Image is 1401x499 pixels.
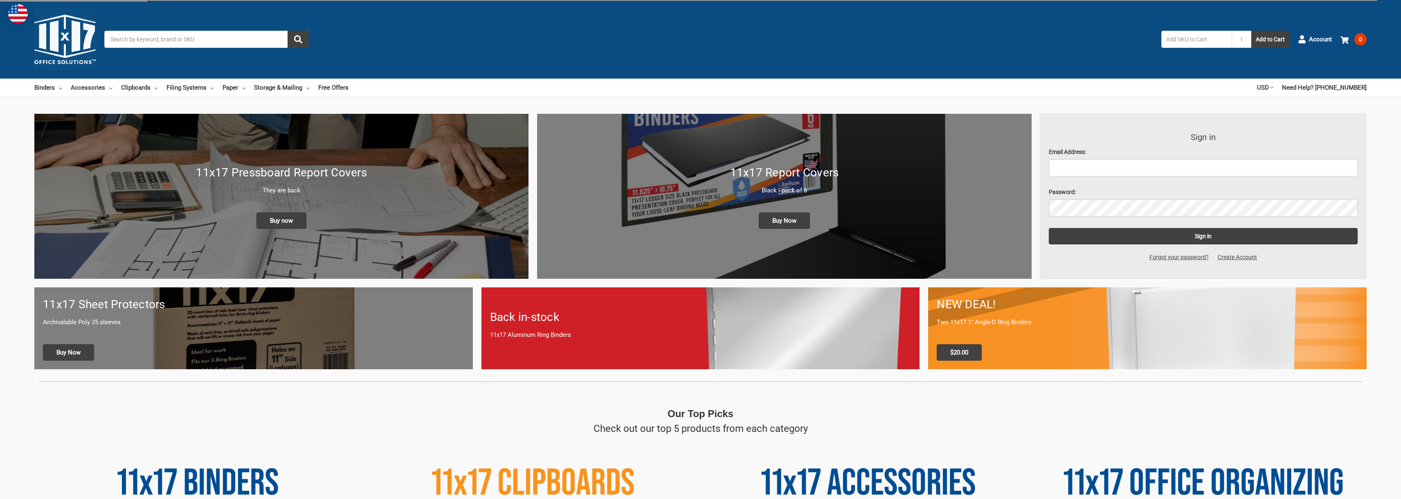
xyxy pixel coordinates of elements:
img: 11x17.com [34,9,96,70]
span: Buy Now [759,212,810,229]
a: 0 [1340,29,1367,50]
p: Two 11x17 1" Angle-D Ring Binders [937,318,1358,327]
h1: 11x17 Report Covers [546,164,1023,181]
a: Create Account [1213,253,1262,262]
a: Need Help? [PHONE_NUMBER] [1282,79,1367,97]
a: 11x17 Binder 2-pack only $20.00 NEW DEAL! Two 11x17 1" Angle-D Ring Binders $20.00 [928,287,1367,369]
h1: Back in-stock [490,309,911,326]
h1: NEW DEAL! [937,296,1358,313]
img: New 11x17 Pressboard Binders [34,114,528,279]
a: Forgot your password? [1145,253,1213,262]
span: Account [1309,35,1332,44]
a: Back in-stock 11x17 Aluminum Ring Binders [481,287,920,369]
button: Add to Cart [1251,31,1289,48]
p: They are back [43,186,520,195]
p: Black - pack of 6 [546,186,1023,195]
a: Accessories [71,79,112,97]
input: Add SKU to Cart [1161,31,1232,48]
span: Buy Now [43,344,94,361]
a: USD [1257,79,1273,97]
a: Clipboards [121,79,158,97]
span: $20.00 [937,344,982,361]
p: 11x17 Aluminum Ring Binders [490,330,911,340]
a: New 11x17 Pressboard Binders 11x17 Pressboard Report Covers They are back Buy now [34,114,528,279]
h1: 11x17 Pressboard Report Covers [43,164,520,181]
img: 11x17 Report Covers [537,114,1031,279]
span: 0 [1354,33,1367,45]
a: 11x17 Report Covers 11x17 Report Covers Black - pack of 6 Buy Now [537,114,1031,279]
p: Check out our top 5 products from each category [594,421,808,436]
input: Search by keyword, brand or SKU [104,31,309,48]
p: Archivalable Poly 25 sleeves [43,318,464,327]
a: 11x17 sheet protectors 11x17 Sheet Protectors Archivalable Poly 25 sleeves Buy Now [34,287,473,369]
label: Password: [1049,188,1358,196]
a: Storage & Mailing [254,79,310,97]
img: duty and tax information for United States [8,4,28,24]
a: Filing Systems [166,79,214,97]
p: Our Top Picks [668,406,733,421]
h1: 11x17 Sheet Protectors [43,296,464,313]
label: Email Address: [1049,148,1358,156]
a: Binders [34,79,62,97]
span: Buy now [256,212,306,229]
a: Account [1298,29,1332,50]
input: Sign in [1049,228,1358,244]
a: Free Offers [318,79,349,97]
h3: Sign in [1049,131,1358,143]
a: Paper [223,79,245,97]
